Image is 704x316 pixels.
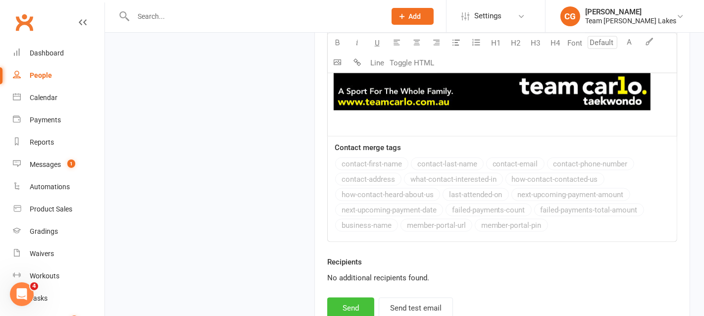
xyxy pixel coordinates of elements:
[585,7,676,16] div: [PERSON_NAME]
[13,131,104,154] a: Reports
[327,256,362,268] label: Recipients
[13,64,104,87] a: People
[560,6,580,26] div: CG
[67,159,75,168] span: 1
[30,49,64,57] div: Dashboard
[30,183,70,191] div: Automations
[30,227,58,235] div: Gradings
[30,138,54,146] div: Reports
[13,265,104,287] a: Workouts
[30,116,61,124] div: Payments
[486,33,506,53] button: H1
[30,250,54,258] div: Waivers
[620,33,640,53] button: A
[13,198,104,220] a: Product Sales
[526,33,546,53] button: H3
[13,87,104,109] a: Calendar
[367,53,387,73] button: Line
[546,33,565,53] button: H4
[367,33,387,53] button: U
[30,294,48,302] div: Tasks
[588,36,617,49] input: Default
[13,42,104,64] a: Dashboard
[30,71,52,79] div: People
[409,12,421,20] span: Add
[30,282,38,290] span: 4
[30,94,57,102] div: Calendar
[13,287,104,310] a: Tasks
[13,220,104,243] a: Gradings
[12,10,37,35] a: Clubworx
[13,243,104,265] a: Waivers
[10,282,34,306] iframe: Intercom live chat
[474,5,502,27] span: Settings
[506,33,526,53] button: H2
[565,33,585,53] button: Font
[13,154,104,176] a: Messages 1
[375,39,380,48] span: U
[585,16,676,25] div: Team [PERSON_NAME] Lakes
[335,142,401,154] label: Contact merge tags
[13,176,104,198] a: Automations
[30,272,59,280] div: Workouts
[387,53,437,73] button: Toggle HTML
[327,272,677,284] div: No additional recipients found.
[30,205,72,213] div: Product Sales
[130,9,379,23] input: Search...
[30,160,61,168] div: Messages
[13,109,104,131] a: Payments
[392,8,434,25] button: Add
